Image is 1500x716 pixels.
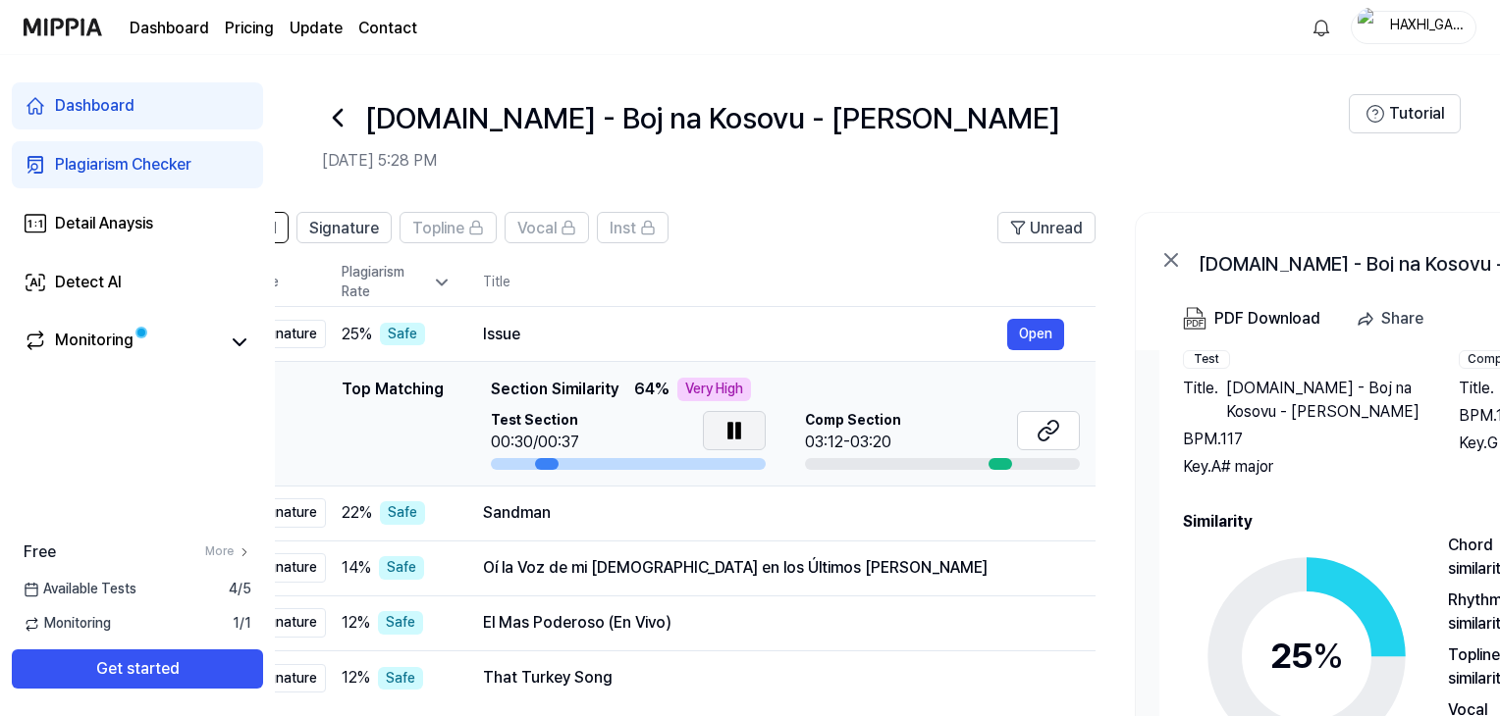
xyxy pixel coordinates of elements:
div: Safe [378,611,423,635]
span: [DOMAIN_NAME] - Boj na Kosovu - [PERSON_NAME] [1226,377,1420,424]
span: Comp Section [805,411,901,431]
a: Detail Anaysis [12,200,263,247]
div: Detail Anaysis [55,212,153,235]
button: Get started [12,649,263,689]
span: 14 % [342,556,371,580]
button: PDF Download [1179,299,1324,338]
button: Unread [997,212,1096,243]
div: Safe [379,556,424,580]
div: Safe [380,323,425,346]
a: Dashboard [130,17,209,40]
div: Dashboard [55,94,134,118]
div: Signature [247,320,326,349]
button: profileHAXHI_GAZMENDI [1351,11,1476,44]
button: Signature [296,212,392,243]
span: 1 / 1 [233,614,251,634]
div: Share [1381,306,1423,332]
div: Signature [247,553,326,583]
span: Inst [610,217,636,240]
div: Safe [378,667,423,690]
a: Update [290,17,343,40]
span: Vocal [517,217,557,240]
h1: SpotiDownloader.com - Boj na Kosovu - Nikola Urosevic Gedza [365,97,1060,138]
button: Tutorial [1349,94,1461,133]
div: Plagiarism Checker [55,153,191,177]
div: BPM. 117 [1183,428,1420,451]
button: Open [1007,319,1064,350]
a: Detect AI [12,259,263,306]
a: Contact [358,17,417,40]
div: Test [1183,350,1230,369]
button: Share [1348,299,1439,338]
div: Top Matching [342,378,444,470]
div: Detect AI [55,271,122,294]
span: Available Tests [24,580,136,599]
img: profile [1358,8,1381,47]
span: Unread [1030,217,1083,240]
span: 64 % [634,378,670,401]
div: Plagiarism Rate [342,263,452,301]
span: % [1312,635,1344,677]
div: Issue [483,323,1007,346]
a: More [205,543,251,560]
img: 알림 [1310,16,1333,39]
div: 03:12-03:20 [805,431,901,454]
div: Key. A# major [1183,455,1420,479]
span: Signature [309,217,379,240]
button: Vocal [505,212,589,243]
span: Free [24,540,56,564]
div: El Mas Poderoso (En Vivo) [483,611,1064,635]
div: Oí la Voz de mi [DEMOGRAPHIC_DATA] en los Últimos [PERSON_NAME] [483,556,1064,580]
span: Section Similarity [491,378,618,401]
span: 4 / 5 [229,580,251,599]
a: Dashboard [12,82,263,129]
div: Signature [247,608,326,638]
span: 12 % [342,666,370,690]
span: Monitoring [24,614,111,634]
span: 22 % [342,501,372,525]
div: HAXHI_GAZMENDI [1387,16,1464,37]
span: Title . [1459,377,1494,400]
span: Test Section [491,411,579,431]
div: Sandman [483,501,1064,525]
span: Title . [1183,377,1218,424]
div: Safe [380,501,425,525]
span: 12 % [342,611,370,635]
a: Plagiarism Checker [12,141,263,188]
th: Type [247,259,326,307]
span: Topline [412,217,464,240]
a: Pricing [225,17,274,40]
h2: [DATE] 5:28 PM [322,149,1349,173]
div: 25 [1270,630,1344,683]
button: Inst [597,212,669,243]
div: Signature [247,664,326,693]
div: PDF Download [1214,306,1320,332]
div: Signature [247,498,326,528]
img: PDF Download [1183,307,1206,331]
div: Monitoring [55,329,134,356]
th: Title [483,259,1096,306]
span: 25 % [342,323,372,346]
div: That Turkey Song [483,666,1064,690]
button: Topline [400,212,497,243]
div: Very High [677,378,751,401]
a: Monitoring [24,329,220,356]
div: 00:30/00:37 [491,431,579,454]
